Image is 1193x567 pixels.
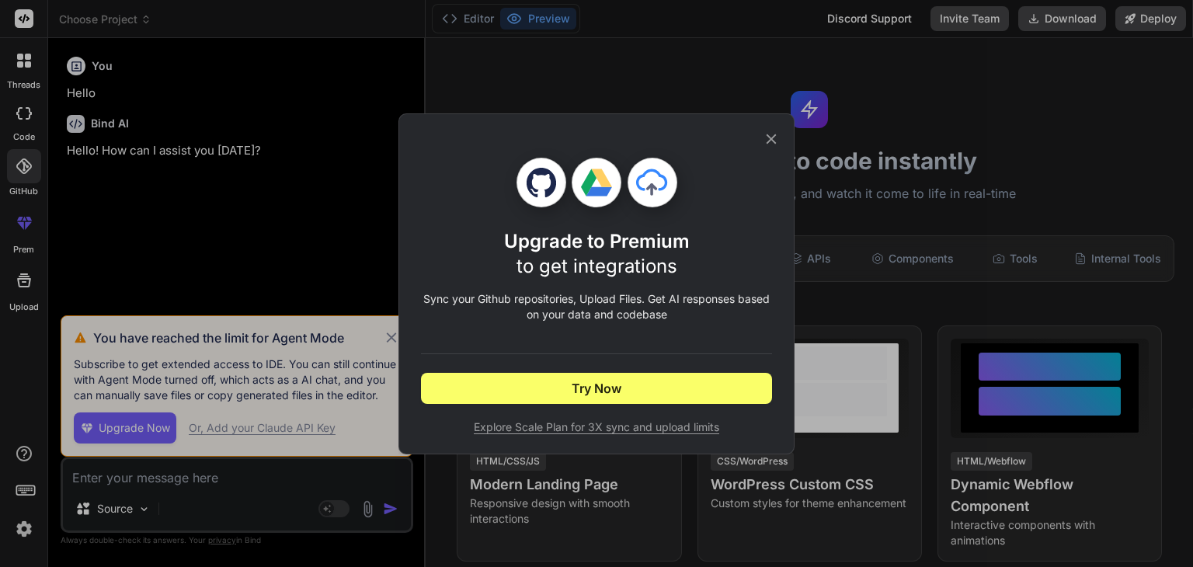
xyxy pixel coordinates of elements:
button: Try Now [421,373,772,404]
span: Try Now [572,379,621,398]
span: Explore Scale Plan for 3X sync and upload limits [421,419,772,435]
h1: Upgrade to Premium [504,229,690,279]
span: to get integrations [517,255,677,277]
p: Sync your Github repositories, Upload Files. Get AI responses based on your data and codebase [421,291,772,322]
